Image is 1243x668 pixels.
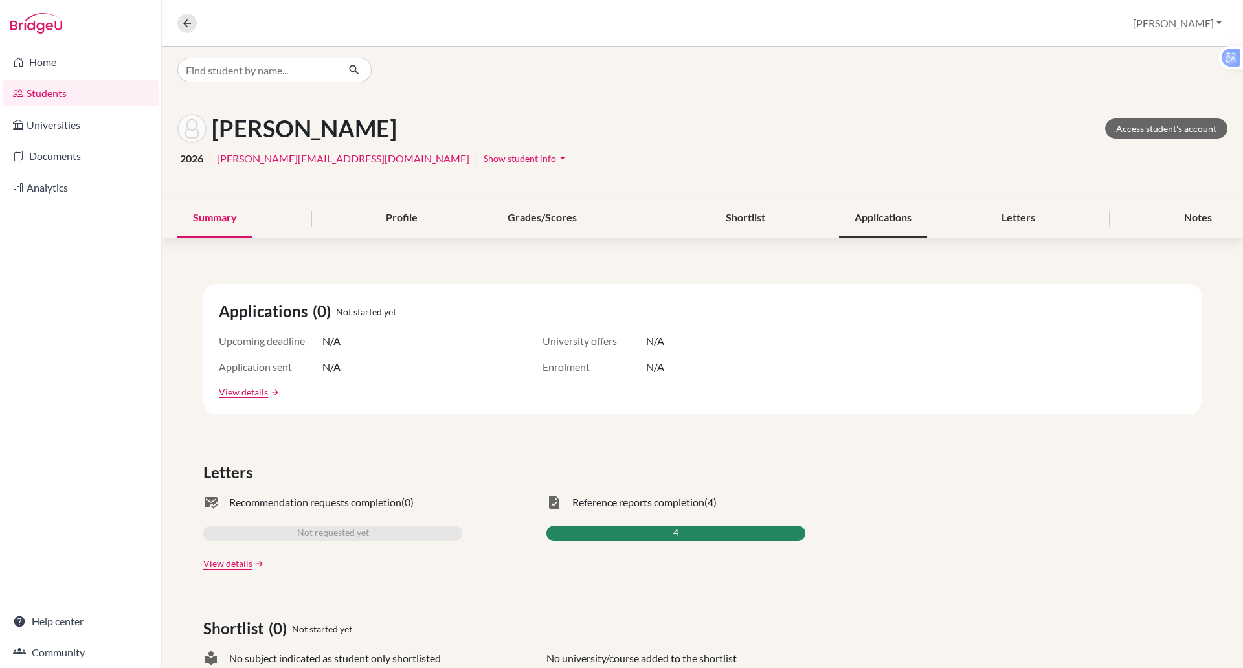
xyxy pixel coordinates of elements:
span: (0) [401,495,414,510]
div: Letters [986,199,1051,238]
span: Applications [219,300,313,323]
button: [PERSON_NAME] [1127,11,1227,36]
input: Find student by name... [177,58,338,82]
div: Shortlist [710,199,781,238]
span: N/A [646,333,664,349]
span: N/A [322,333,341,349]
div: Applications [839,199,927,238]
span: 4 [673,526,678,541]
a: Help center [3,608,159,634]
a: View details [203,557,252,570]
div: Grades/Scores [492,199,592,238]
span: 2026 [180,151,203,166]
span: Recommendation requests completion [229,495,401,510]
span: mark_email_read [203,495,219,510]
span: | [475,151,478,166]
span: Letters [203,461,258,484]
span: (0) [269,617,292,640]
a: Access student's account [1105,118,1227,139]
span: Reference reports completion [572,495,704,510]
span: Enrolment [543,359,646,375]
a: Community [3,640,159,665]
div: Notes [1169,199,1227,238]
a: Analytics [3,175,159,201]
img: Bridge-U [10,13,62,34]
span: N/A [322,359,341,375]
a: arrow_forward [268,388,280,397]
a: Students [3,80,159,106]
a: View details [219,385,268,399]
a: [PERSON_NAME][EMAIL_ADDRESS][DOMAIN_NAME] [217,151,469,166]
button: Show student infoarrow_drop_down [483,148,570,168]
a: Home [3,49,159,75]
span: (4) [704,495,717,510]
span: Upcoming deadline [219,333,322,349]
span: Not started yet [292,622,352,636]
span: Show student info [484,153,556,164]
div: Summary [177,199,252,238]
a: Universities [3,112,159,138]
h1: [PERSON_NAME] [212,115,397,142]
span: University offers [543,333,646,349]
span: Not requested yet [297,526,369,541]
span: Application sent [219,359,322,375]
a: arrow_forward [252,559,264,568]
img: Anh Khoa Nguyen's avatar [177,114,207,143]
span: | [208,151,212,166]
a: Documents [3,143,159,169]
span: Shortlist [203,617,269,640]
div: Profile [370,199,433,238]
span: task [546,495,562,510]
span: N/A [646,359,664,375]
span: (0) [313,300,336,323]
span: Not started yet [336,305,396,318]
i: arrow_drop_down [556,151,569,164]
